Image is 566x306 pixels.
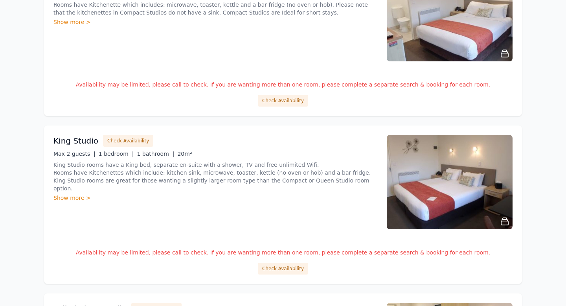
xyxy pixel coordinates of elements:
[99,151,134,157] span: 1 bedroom |
[53,18,377,26] div: Show more >
[137,151,174,157] span: 1 bathroom |
[53,135,98,146] h3: King Studio
[53,161,377,192] p: King Studio rooms have a King bed, separate en-suite with a shower, TV and free unlimited Wifi. R...
[53,194,377,202] div: Show more >
[258,95,308,107] button: Check Availability
[103,135,153,147] button: Check Availability
[258,263,308,275] button: Check Availability
[53,249,513,256] p: Availability may be limited, please call to check. If you are wanting more than one room, please ...
[177,151,192,157] span: 20m²
[53,151,96,157] span: Max 2 guests |
[53,81,513,88] p: Availability may be limited, please call to check. If you are wanting more than one room, please ...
